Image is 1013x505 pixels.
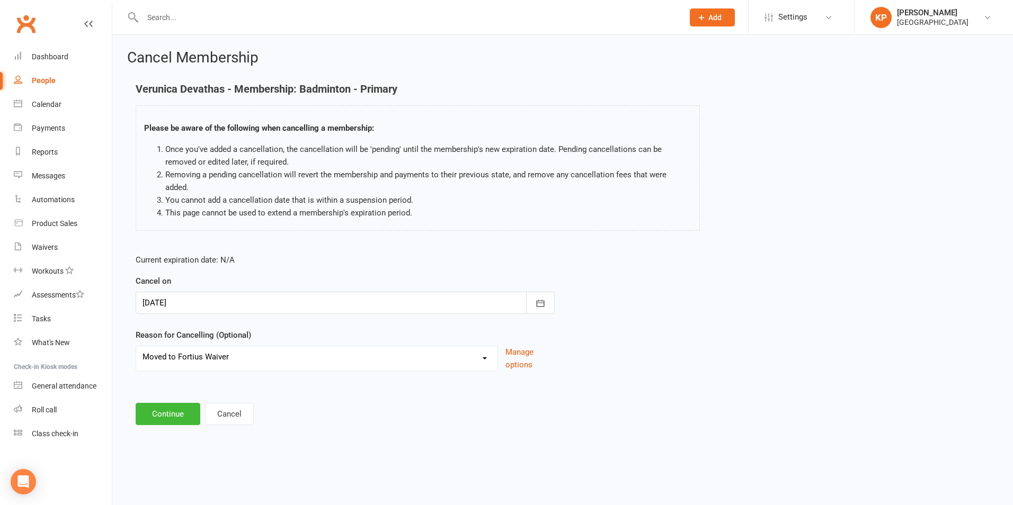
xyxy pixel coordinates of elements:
[14,398,112,422] a: Roll call
[14,259,112,283] a: Workouts
[14,236,112,259] a: Waivers
[139,10,676,25] input: Search...
[14,307,112,331] a: Tasks
[165,168,691,194] li: Removing a pending cancellation will revert the membership and payments to their previous state, ...
[897,17,968,27] div: [GEOGRAPHIC_DATA]
[14,45,112,69] a: Dashboard
[32,291,84,299] div: Assessments
[165,143,691,168] li: Once you've added a cancellation, the cancellation will be 'pending' until the membership's new e...
[32,219,77,228] div: Product Sales
[32,429,78,438] div: Class check-in
[205,403,254,425] button: Cancel
[144,123,374,133] strong: Please be aware of the following when cancelling a membership:
[32,405,57,414] div: Roll call
[505,346,555,371] button: Manage options
[708,13,722,22] span: Add
[136,329,251,341] label: Reason for Cancelling (Optional)
[14,374,112,398] a: General attendance kiosk mode
[897,8,968,17] div: [PERSON_NAME]
[32,148,58,156] div: Reports
[870,7,892,28] div: KP
[136,254,555,266] p: Current expiration date: N/A
[32,124,65,132] div: Payments
[32,243,58,251] div: Waivers
[14,212,112,236] a: Product Sales
[136,403,200,425] button: Continue
[136,275,171,287] label: Cancel on
[165,206,691,219] li: This page cannot be used to extend a membership's expiration period.
[14,422,112,446] a: Class kiosk mode
[32,338,70,347] div: What's New
[14,140,112,164] a: Reports
[14,283,112,307] a: Assessments
[32,172,65,180] div: Messages
[13,11,39,37] a: Clubworx
[32,267,64,275] div: Workouts
[32,76,56,85] div: People
[32,195,75,204] div: Automations
[32,100,61,109] div: Calendar
[136,83,700,95] h4: Verunica Devathas - Membership: Badminton - Primary
[32,314,51,323] div: Tasks
[32,52,68,61] div: Dashboard
[14,331,112,355] a: What's New
[14,93,112,116] a: Calendar
[11,469,36,494] div: Open Intercom Messenger
[14,164,112,188] a: Messages
[14,116,112,140] a: Payments
[778,5,807,29] span: Settings
[32,382,96,390] div: General attendance
[690,8,735,26] button: Add
[127,50,998,66] h2: Cancel Membership
[165,194,691,206] li: You cannot add a cancellation date that is within a suspension period.
[14,188,112,212] a: Automations
[14,69,112,93] a: People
